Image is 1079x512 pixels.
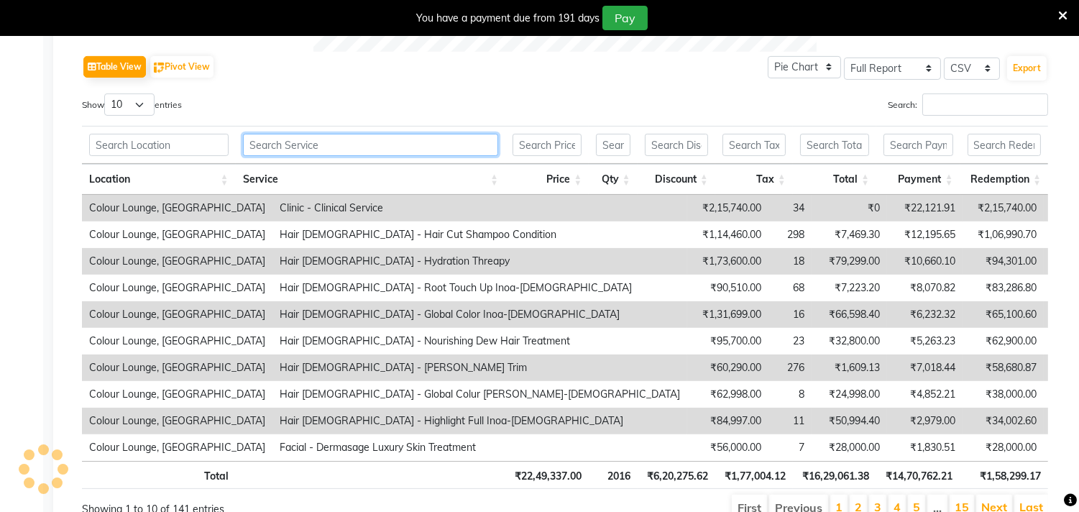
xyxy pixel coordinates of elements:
td: ₹95,700.00 [687,328,768,355]
td: ₹6,232.32 [887,301,963,328]
th: ₹22,49,337.00 [505,461,589,489]
button: Pivot View [150,56,213,78]
th: ₹1,58,299.17 [960,461,1049,489]
button: Table View [83,56,146,78]
td: ₹90,510.00 [687,275,768,301]
td: ₹62,900.00 [963,328,1044,355]
th: Payment: activate to sort column ascending [876,164,960,195]
td: ₹0 [812,195,887,221]
th: ₹6,20,275.62 [638,461,715,489]
td: ₹84,997.00 [687,408,768,434]
td: Hair [DEMOGRAPHIC_DATA] - Root Touch Up Inoa-[DEMOGRAPHIC_DATA] [272,275,687,301]
td: 8 [768,381,812,408]
th: 2016 [589,461,638,489]
td: Colour Lounge, [GEOGRAPHIC_DATA] [82,195,272,221]
td: ₹1,31,699.00 [687,301,768,328]
th: Redemption: activate to sort column ascending [960,164,1049,195]
td: ₹65,100.60 [963,301,1044,328]
td: Facial - Dermasage Luxury Skin Treatment [272,434,687,461]
td: ₹32,800.00 [812,328,887,355]
td: Colour Lounge, [GEOGRAPHIC_DATA] [82,328,272,355]
td: ₹1,73,600.00 [687,248,768,275]
td: ₹2,979.00 [887,408,963,434]
td: 298 [768,221,812,248]
td: 18 [768,248,812,275]
td: 16 [768,301,812,328]
td: ₹2,15,740.00 [687,195,768,221]
img: pivot.png [154,63,165,73]
td: Hair [DEMOGRAPHIC_DATA] - Hydration Threapy [272,248,687,275]
td: ₹24,998.00 [812,381,887,408]
td: ₹60,290.00 [687,355,768,381]
th: Total [82,461,236,489]
label: Show entries [82,93,182,116]
td: ₹7,018.44 [887,355,963,381]
td: ₹7,223.20 [812,275,887,301]
th: Location: activate to sort column ascending [82,164,236,195]
td: Colour Lounge, [GEOGRAPHIC_DATA] [82,248,272,275]
th: Tax: activate to sort column ascending [715,164,793,195]
td: ₹66,598.40 [812,301,887,328]
td: 23 [768,328,812,355]
input: Search Redemption [968,134,1042,156]
input: Search Location [89,134,229,156]
td: ₹1,830.51 [887,434,963,461]
td: Colour Lounge, [GEOGRAPHIC_DATA] [82,301,272,328]
td: Colour Lounge, [GEOGRAPHIC_DATA] [82,221,272,248]
td: ₹94,301.00 [963,248,1044,275]
td: ₹83,286.80 [963,275,1044,301]
td: Hair [DEMOGRAPHIC_DATA] - [PERSON_NAME] Trim [272,355,687,381]
td: ₹58,680.87 [963,355,1044,381]
input: Search Payment [883,134,952,156]
td: ₹34,002.60 [963,408,1044,434]
td: ₹62,998.00 [687,381,768,408]
td: ₹1,609.13 [812,355,887,381]
th: Total: activate to sort column ascending [793,164,876,195]
th: Service: activate to sort column ascending [236,164,506,195]
td: ₹10,660.10 [887,248,963,275]
td: ₹1,14,460.00 [687,221,768,248]
input: Search Discount [645,134,708,156]
td: ₹12,195.65 [887,221,963,248]
button: Pay [602,6,648,30]
label: Search: [888,93,1048,116]
td: Hair [DEMOGRAPHIC_DATA] - Global Colur [PERSON_NAME]-[DEMOGRAPHIC_DATA] [272,381,687,408]
td: ₹79,299.00 [812,248,887,275]
select: Showentries [104,93,155,116]
td: 7 [768,434,812,461]
input: Search Qty [596,134,630,156]
div: You have a payment due from 191 days [416,11,600,26]
td: ₹2,15,740.00 [963,195,1044,221]
td: ₹38,000.00 [963,381,1044,408]
td: 276 [768,355,812,381]
td: Clinic - Clinical Service [272,195,687,221]
td: 11 [768,408,812,434]
th: Qty: activate to sort column ascending [589,164,637,195]
input: Search Price [513,134,582,156]
td: ₹28,000.00 [963,434,1044,461]
td: ₹4,852.21 [887,381,963,408]
td: 34 [768,195,812,221]
td: Colour Lounge, [GEOGRAPHIC_DATA] [82,408,272,434]
input: Search Tax [722,134,786,156]
th: ₹16,29,061.38 [793,461,876,489]
td: 68 [768,275,812,301]
td: ₹1,06,990.70 [963,221,1044,248]
td: Hair [DEMOGRAPHIC_DATA] - Hair Cut Shampoo Condition [272,221,687,248]
th: ₹14,70,762.21 [876,461,960,489]
button: Export [1007,56,1047,81]
td: Colour Lounge, [GEOGRAPHIC_DATA] [82,381,272,408]
td: Hair [DEMOGRAPHIC_DATA] - Global Color Inoa-[DEMOGRAPHIC_DATA] [272,301,687,328]
td: ₹56,000.00 [687,434,768,461]
td: Colour Lounge, [GEOGRAPHIC_DATA] [82,275,272,301]
td: ₹22,121.91 [887,195,963,221]
input: Search Service [243,134,499,156]
td: ₹28,000.00 [812,434,887,461]
td: Hair [DEMOGRAPHIC_DATA] - Nourishing Dew Hair Treatment [272,328,687,355]
td: Colour Lounge, [GEOGRAPHIC_DATA] [82,434,272,461]
input: Search: [922,93,1048,116]
input: Search Total [800,134,869,156]
td: Colour Lounge, [GEOGRAPHIC_DATA] [82,355,272,381]
th: ₹1,77,004.12 [715,461,793,489]
td: ₹5,263.23 [887,328,963,355]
